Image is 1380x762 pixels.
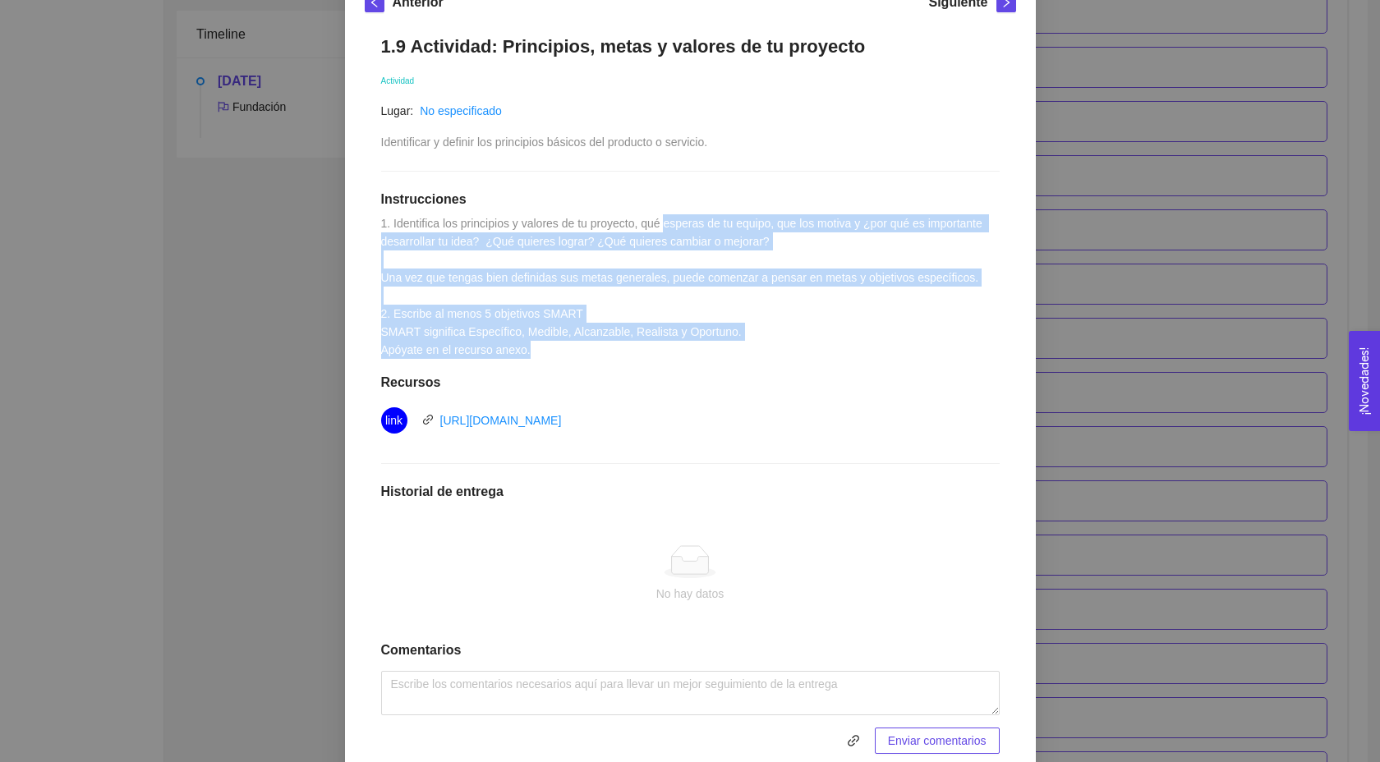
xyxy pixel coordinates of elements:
[888,732,987,750] span: Enviar comentarios
[840,728,867,754] button: link
[841,734,866,747] span: link
[381,484,1000,500] h1: Historial de entrega
[381,191,1000,208] h1: Instrucciones
[385,407,402,434] span: link
[440,414,562,427] a: [URL][DOMAIN_NAME]
[381,102,414,120] article: Lugar:
[381,76,415,85] span: Actividad
[381,374,1000,391] h1: Recursos
[840,734,867,747] span: link
[381,642,1000,659] h1: Comentarios
[394,585,987,603] div: No hay datos
[420,104,502,117] a: No especificado
[1349,331,1380,431] button: Open Feedback Widget
[422,414,434,425] span: link
[381,217,986,356] span: 1. Identifica los principios y valores de tu proyecto, qué esperas de tu equipo, que los motiva y...
[381,135,708,149] span: Identificar y definir los principios básicos del producto o servicio.
[875,728,1000,754] button: Enviar comentarios
[381,35,1000,57] h1: 1.9 Actividad: Principios, metas y valores de tu proyecto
